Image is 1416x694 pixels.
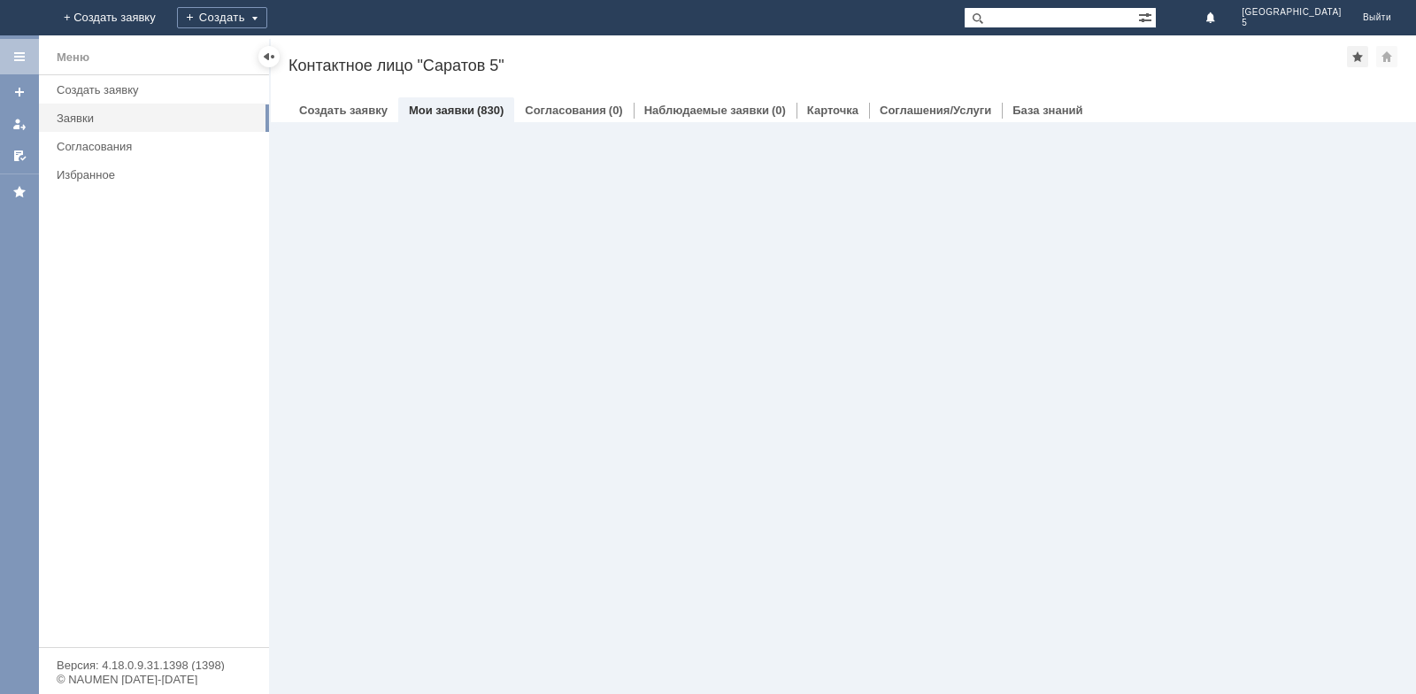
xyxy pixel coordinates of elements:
[289,57,1347,74] div: Контактное лицо "Саратов 5"
[57,140,258,153] div: Согласования
[57,83,258,96] div: Создать заявку
[1012,104,1082,117] a: База знаний
[1376,46,1397,67] div: Сделать домашней страницей
[772,104,786,117] div: (0)
[177,7,267,28] div: Создать
[477,104,504,117] div: (830)
[5,110,34,138] a: Мои заявки
[299,104,388,117] a: Создать заявку
[5,142,34,170] a: Мои согласования
[57,112,258,125] div: Заявки
[5,78,34,106] a: Создать заявку
[57,674,251,685] div: © NAUMEN [DATE]-[DATE]
[409,104,474,117] a: Мои заявки
[609,104,623,117] div: (0)
[57,168,239,181] div: Избранное
[1242,18,1342,28] span: 5
[1138,8,1156,25] span: Расширенный поиск
[50,133,265,160] a: Согласования
[50,104,265,132] a: Заявки
[57,659,251,671] div: Версия: 4.18.0.9.31.1398 (1398)
[57,47,89,68] div: Меню
[50,76,265,104] a: Создать заявку
[880,104,991,117] a: Соглашения/Услуги
[1242,7,1342,18] span: [GEOGRAPHIC_DATA]
[1347,46,1368,67] div: Добавить в избранное
[807,104,858,117] a: Карточка
[258,46,280,67] div: Скрыть меню
[525,104,606,117] a: Согласования
[644,104,769,117] a: Наблюдаемые заявки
